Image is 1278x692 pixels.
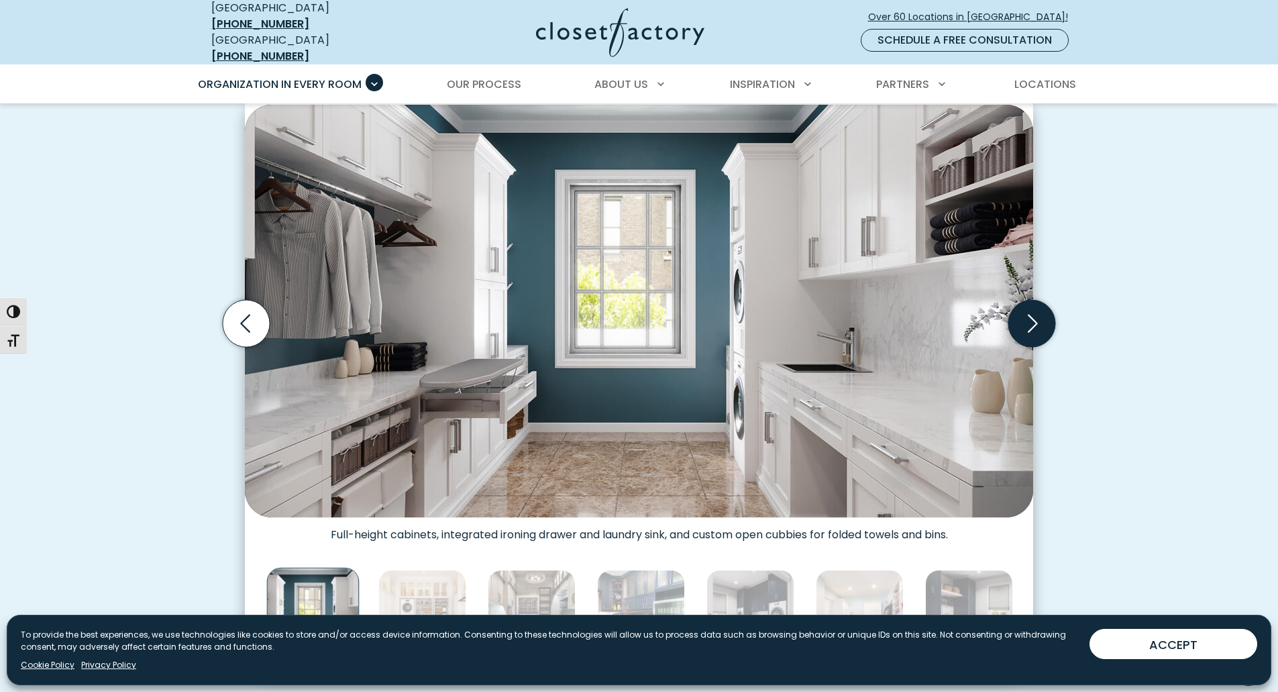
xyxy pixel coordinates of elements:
[1003,295,1061,352] button: Next slide
[730,77,795,92] span: Inspiration
[597,570,685,658] img: Laundry rom with beverage fridge in calm sea melamine
[81,659,136,671] a: Privacy Policy
[245,517,1033,542] figcaption: Full-height cabinets, integrated ironing drawer and laundry sink, and custom open cubbies for fol...
[21,659,74,671] a: Cookie Policy
[198,77,362,92] span: Organization in Every Room
[876,77,929,92] span: Partners
[447,77,521,92] span: Our Process
[706,570,794,658] img: Laundry room with dual washer and dryer with folding station and dark blue upper cabinetry
[1014,77,1076,92] span: Locations
[816,570,904,658] img: Stacked washer & dryer inside walk-in closet with custom cabinetry and shelving.
[488,570,576,658] img: Custom laundry room with ladder for high reach items and fabric rolling laundry bins
[925,570,1013,658] img: Full height cabinetry with built-in laundry sink and open shelving for woven baskets.
[536,8,704,57] img: Closet Factory Logo
[211,48,309,64] a: [PHONE_NUMBER]
[1089,629,1257,659] button: ACCEPT
[267,568,360,660] img: Custom laundry room with pull-out ironing board and laundry sink
[378,570,466,658] img: Custom laundry room with gold hanging rod, glass door cabinets, and concealed laundry storage
[189,66,1090,103] nav: Primary Menu
[861,29,1069,52] a: Schedule a Free Consultation
[594,77,648,92] span: About Us
[868,10,1079,24] span: Over 60 Locations in [GEOGRAPHIC_DATA]!
[21,629,1079,653] p: To provide the best experiences, we use technologies like cookies to store and/or access device i...
[211,16,309,32] a: [PHONE_NUMBER]
[245,105,1033,517] img: Custom laundry room with pull-out ironing board and laundry sink
[217,295,275,352] button: Previous slide
[867,5,1079,29] a: Over 60 Locations in [GEOGRAPHIC_DATA]!
[211,32,406,64] div: [GEOGRAPHIC_DATA]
